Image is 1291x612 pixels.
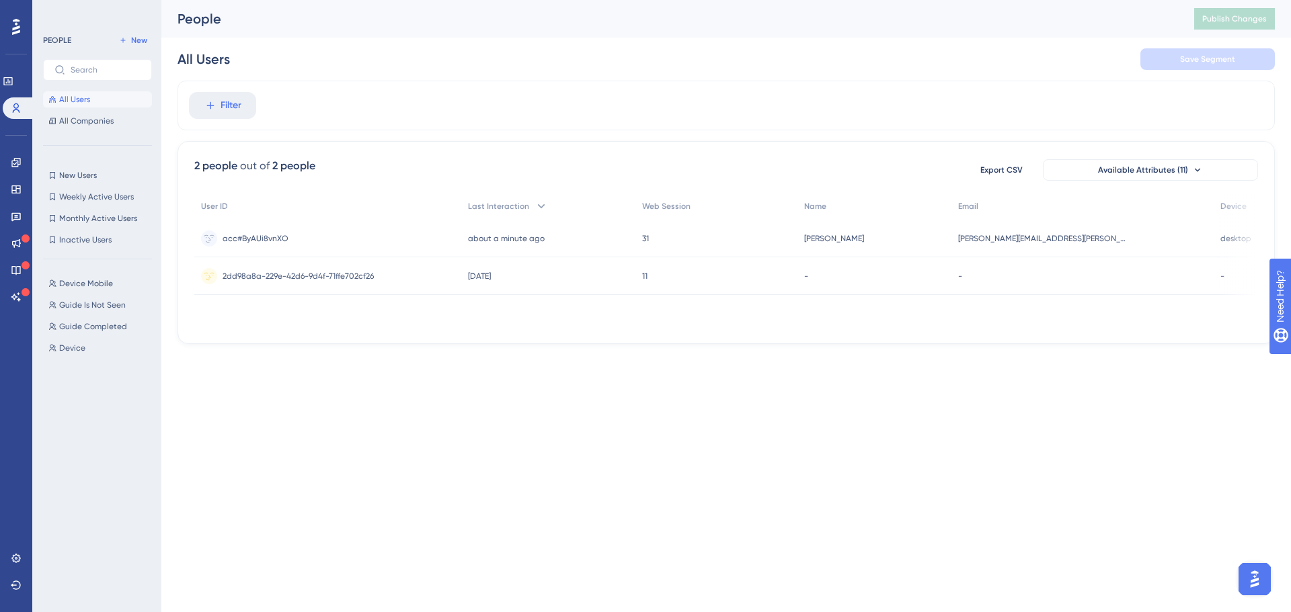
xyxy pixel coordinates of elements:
[59,191,134,202] span: Weekly Active Users
[59,343,85,353] span: Device
[1220,233,1251,244] span: desktop
[1220,201,1247,212] span: Device
[32,3,84,19] span: Need Help?
[43,35,71,46] div: PEOPLE
[59,234,112,245] span: Inactive Users
[59,170,97,181] span: New Users
[968,159,1035,181] button: Export CSV
[804,271,808,281] span: -
[1140,48,1275,70] button: Save Segment
[1220,271,1224,281] span: -
[43,275,160,292] button: Device Mobile
[1202,13,1267,24] span: Publish Changes
[189,92,256,119] button: Filter
[468,234,545,243] time: about a minute ago
[59,213,137,224] span: Monthly Active Users
[71,65,141,75] input: Search
[43,340,160,356] button: Device
[804,233,864,244] span: [PERSON_NAME]
[201,201,228,212] span: User ID
[642,233,649,244] span: 31
[43,113,152,129] button: All Companies
[43,167,152,183] button: New Users
[1098,165,1188,175] span: Available Attributes (11)
[468,271,491,281] time: [DATE]
[223,271,374,281] span: 2dd98a8a-229e-42d6-9d4f-71ffe702cf26
[1194,8,1275,30] button: Publish Changes
[59,278,113,289] span: Device Mobile
[59,300,126,310] span: Guide Is Not Seen
[178,9,1161,28] div: People
[43,297,160,313] button: Guide Is Not Seen
[1235,559,1275,599] iframe: UserGuiding AI Assistant Launcher
[194,158,237,174] div: 2 people
[468,201,529,212] span: Last Interaction
[43,91,152,107] button: All Users
[958,201,978,212] span: Email
[43,210,152,226] button: Monthly Active Users
[223,233,288,244] span: acc#ByAUi8vnXO
[958,233,1126,244] span: [PERSON_NAME][EMAIL_ADDRESS][PERSON_NAME][DOMAIN_NAME]
[131,35,147,46] span: New
[272,158,315,174] div: 2 people
[43,318,160,335] button: Guide Completed
[59,116,114,126] span: All Companies
[980,165,1023,175] span: Export CSV
[221,97,241,114] span: Filter
[804,201,826,212] span: Name
[178,50,230,69] div: All Users
[1043,159,1258,181] button: Available Attributes (11)
[642,201,691,212] span: Web Session
[43,232,152,248] button: Inactive Users
[240,158,270,174] div: out of
[958,271,962,281] span: -
[642,271,648,281] span: 11
[43,189,152,205] button: Weekly Active Users
[114,32,152,48] button: New
[59,94,90,105] span: All Users
[59,321,127,332] span: Guide Completed
[1180,54,1235,64] span: Save Segment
